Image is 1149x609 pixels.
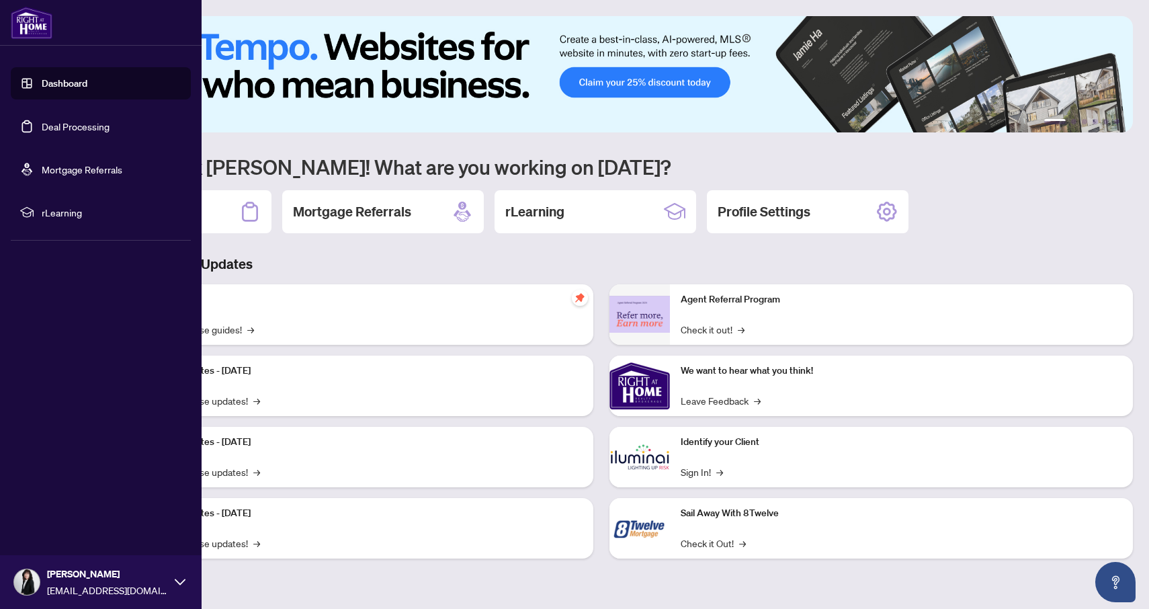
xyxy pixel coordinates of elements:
[253,536,260,551] span: →
[681,292,1122,307] p: Agent Referral Program
[141,364,583,378] p: Platform Updates - [DATE]
[1082,119,1087,124] button: 3
[42,163,122,175] a: Mortgage Referrals
[609,296,670,333] img: Agent Referral Program
[609,427,670,487] img: Identify your Client
[253,464,260,479] span: →
[681,322,744,337] a: Check it out!→
[681,393,761,408] a: Leave Feedback→
[42,205,181,220] span: rLearning
[1044,119,1066,124] button: 1
[738,322,744,337] span: →
[572,290,588,306] span: pushpin
[681,506,1122,521] p: Sail Away With 8Twelve
[141,292,583,307] p: Self-Help
[681,364,1122,378] p: We want to hear what you think!
[1103,119,1109,124] button: 5
[253,393,260,408] span: →
[70,154,1133,179] h1: Welcome back [PERSON_NAME]! What are you working on [DATE]?
[716,464,723,479] span: →
[739,536,746,551] span: →
[1114,119,1119,124] button: 6
[47,567,168,581] span: [PERSON_NAME]
[141,506,583,521] p: Platform Updates - [DATE]
[681,435,1122,450] p: Identify your Client
[42,120,110,132] a: Deal Processing
[681,464,723,479] a: Sign In!→
[1071,119,1076,124] button: 2
[718,202,810,221] h2: Profile Settings
[754,393,761,408] span: →
[609,498,670,559] img: Sail Away With 8Twelve
[42,77,87,89] a: Dashboard
[1095,562,1136,602] button: Open asap
[11,7,52,39] img: logo
[505,202,564,221] h2: rLearning
[70,255,1133,274] h3: Brokerage & Industry Updates
[47,583,168,598] span: [EMAIL_ADDRESS][DOMAIN_NAME]
[609,356,670,416] img: We want to hear what you think!
[293,202,411,221] h2: Mortgage Referrals
[70,16,1133,132] img: Slide 0
[681,536,746,551] a: Check it Out!→
[141,435,583,450] p: Platform Updates - [DATE]
[14,569,40,595] img: Profile Icon
[1093,119,1098,124] button: 4
[247,322,254,337] span: →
